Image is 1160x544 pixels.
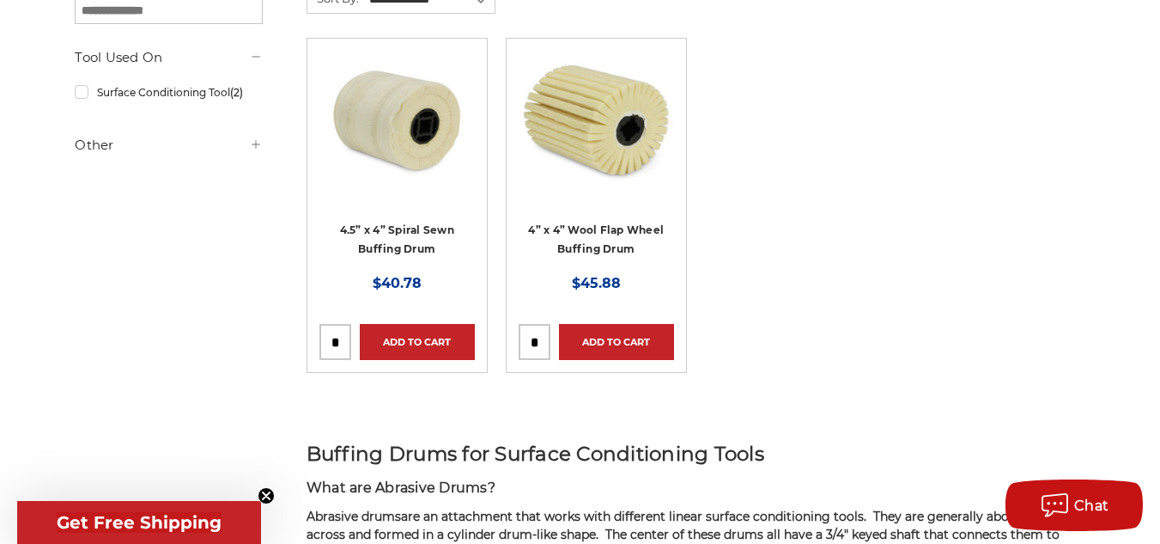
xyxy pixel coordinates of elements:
img: 4 inch buffing and polishing drum [519,51,674,188]
h5: Tool Used On [75,47,262,68]
span: What are Abrasive Drums? [307,480,495,496]
span: (2) [230,86,243,99]
a: 4 inch buffing and polishing drum [519,51,674,255]
a: Surface Conditioning Tool [75,77,262,107]
span: $45.88 [572,275,621,291]
span: Buffing Drums for Surface Conditioning Tools [307,442,764,466]
a: Add to Cart [360,324,475,360]
div: Get Free ShippingClose teaser [17,501,261,544]
button: Chat [1005,480,1143,531]
h5: Other [75,135,262,156]
a: 4.5 Inch Muslin Spiral Sewn Buffing Drum [319,51,475,255]
span: Get Free Shipping [57,512,222,533]
img: 4.5 Inch Muslin Spiral Sewn Buffing Drum [319,51,475,188]
button: Close teaser [258,487,275,504]
span: Chat [1074,498,1109,514]
a: Add to Cart [559,324,674,360]
span: $40.78 [373,275,422,291]
a: Abrasive drums [307,509,401,524]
